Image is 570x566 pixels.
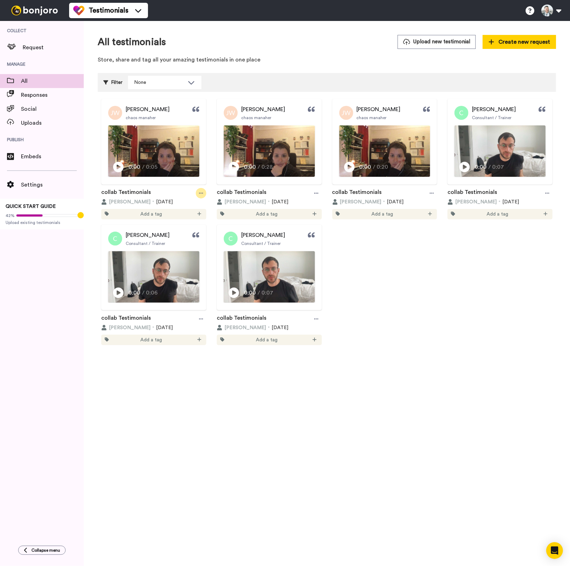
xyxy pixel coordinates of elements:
span: 0:20 [377,163,389,171]
span: QUICK START GUIDE [6,204,56,209]
span: Add a tag [256,336,277,343]
button: [PERSON_NAME] [101,324,150,331]
img: Profile Picture [224,106,238,120]
span: Testimonials [89,6,128,15]
button: [PERSON_NAME] [447,198,497,205]
span: [PERSON_NAME] [472,105,516,114]
span: Create new request [489,38,550,46]
button: Upload new testimonial [398,35,476,49]
span: Collapse menu [31,547,60,553]
span: / [488,163,491,171]
span: chaos manaher [126,115,156,121]
span: 0:00 [128,289,141,297]
a: collab Testimonials [101,314,151,324]
span: 0:28 [261,163,274,171]
a: collab Testimonials [332,188,382,198]
span: / [142,289,145,297]
img: Video Thumbnail [224,125,315,177]
button: [PERSON_NAME] [217,198,266,205]
span: Request [23,43,84,52]
a: collab Testimonials [101,188,151,198]
span: / [258,163,260,171]
span: Add a tag [141,336,162,343]
img: Profile Picture [224,232,238,246]
span: / [142,163,145,171]
img: Profile Picture [339,106,353,120]
span: 0:07 [492,163,504,171]
a: collab Testimonials [217,314,266,324]
span: Embeds [21,152,84,161]
button: [PERSON_NAME] [101,198,150,205]
a: collab Testimonials [447,188,497,198]
div: Tooltip anchor [77,212,84,218]
img: Video Thumbnail [108,251,199,303]
span: Social [21,105,84,113]
img: Video Thumbnail [224,251,315,303]
span: [PERSON_NAME] [241,231,285,239]
a: collab Testimonials [217,188,266,198]
div: [DATE] [101,198,206,205]
div: None [134,79,184,86]
span: / [258,289,260,297]
span: Uploads [21,119,84,127]
span: [PERSON_NAME] [109,324,150,331]
span: Consultant / Trainer [241,241,281,246]
div: Filter [103,76,123,89]
div: [DATE] [217,198,322,205]
span: 0:06 [146,289,158,297]
img: tm-color.svg [73,5,84,16]
span: [PERSON_NAME] [109,198,150,205]
img: Profile Picture [454,106,468,120]
span: / [373,163,376,171]
span: Consultant / Trainer [472,115,511,121]
span: Add a tag [256,211,277,218]
div: Open Intercom Messenger [546,542,563,559]
span: 0:00 [475,163,487,171]
span: 0:00 [128,163,141,171]
img: Profile Picture [108,106,122,120]
span: [PERSON_NAME] [126,231,170,239]
img: Video Thumbnail [339,125,430,177]
span: 0:07 [261,289,274,297]
span: [PERSON_NAME] [455,198,497,205]
div: [DATE] [447,198,553,205]
span: Upload existing testimonials [6,220,78,225]
button: Create new request [483,35,556,49]
img: Profile Picture [108,232,122,246]
span: 0:00 [244,163,256,171]
span: Responses [21,91,84,99]
span: [PERSON_NAME] [126,105,170,114]
img: Video Thumbnail [454,125,546,177]
span: chaos manaher [241,115,271,121]
span: chaos manaher [357,115,387,121]
span: [PERSON_NAME] [340,198,382,205]
span: Settings [21,181,84,189]
div: [DATE] [217,324,322,331]
div: [DATE] [101,324,206,331]
span: 0:00 [244,289,256,297]
span: [PERSON_NAME] [224,198,266,205]
button: Collapse menu [18,546,66,555]
span: [PERSON_NAME] [224,324,266,331]
span: Add a tag [487,211,509,218]
span: Add a tag [371,211,393,218]
span: 0:05 [146,163,158,171]
span: Add a tag [141,211,162,218]
h1: All testimonials [98,37,166,48]
button: [PERSON_NAME] [217,324,266,331]
span: Consultant / Trainer [126,241,165,246]
button: [PERSON_NAME] [332,198,382,205]
img: bj-logo-header-white.svg [8,6,61,15]
span: [PERSON_NAME] [357,105,401,114]
span: [PERSON_NAME] [241,105,285,114]
span: 0:00 [360,163,372,171]
span: 42% [6,213,15,218]
div: [DATE] [332,198,437,205]
span: All [21,77,84,85]
img: Video Thumbnail [108,125,199,177]
p: Store, share and tag all your amazing testimonials in one place [98,56,556,64]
